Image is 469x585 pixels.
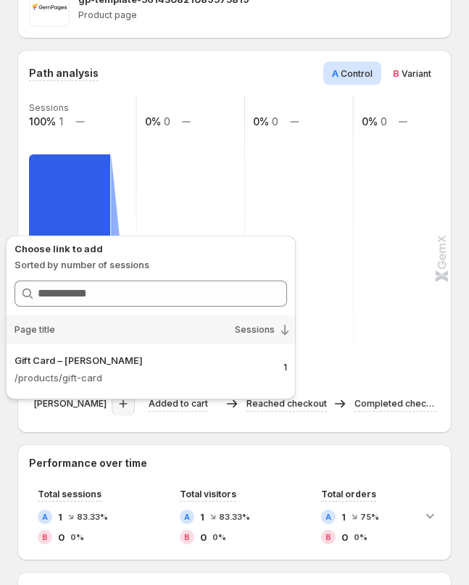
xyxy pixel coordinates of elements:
span: A [332,67,339,79]
h2: A [42,513,48,521]
span: Total sessions [38,489,101,499]
span: 83.33% [77,513,108,521]
p: Added to cart [149,397,208,411]
p: Sorted by number of sessions [14,257,287,272]
span: Control [341,68,373,79]
h2: A [325,513,331,521]
h2: A [184,513,190,521]
text: 0 [381,115,387,128]
text: Sessions [29,102,69,113]
text: 100% [29,115,56,128]
p: Reached checkout [246,397,327,411]
p: Choose link to add [14,241,287,256]
span: B [393,67,399,79]
span: 0% [70,533,84,542]
h2: Performance over time [29,456,440,470]
text: 0 [272,115,278,128]
span: 83.33% [219,513,250,521]
p: /products/gift-card [14,370,239,385]
text: 0 [164,115,170,128]
h3: Path analysis [29,66,99,80]
span: 0% [212,533,226,542]
h2: B [184,533,190,542]
span: Total orders [321,489,376,499]
p: Completed checkout [354,397,436,411]
span: Sessions [235,324,275,336]
text: 1 [59,115,63,128]
p: 1 [251,362,287,373]
span: 0 [341,530,348,544]
span: Page title [14,324,55,336]
span: 0 [200,530,207,544]
span: 0% [354,533,368,542]
button: Expand chart [418,504,441,527]
span: 1 [200,510,204,524]
span: Total visitors [180,489,236,499]
p: [PERSON_NAME] [34,397,107,411]
span: 1 [58,510,62,524]
span: 75% [360,513,379,521]
span: 0 [58,530,65,544]
text: 0% [145,115,161,128]
text: 0% [362,115,378,128]
span: 1 [341,510,346,524]
text: 0% [253,115,269,128]
span: Variant [402,68,431,79]
h2: B [325,533,331,542]
p: Product page [78,9,440,21]
p: Gift Card – [PERSON_NAME] [14,353,143,368]
h2: B [42,533,48,542]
